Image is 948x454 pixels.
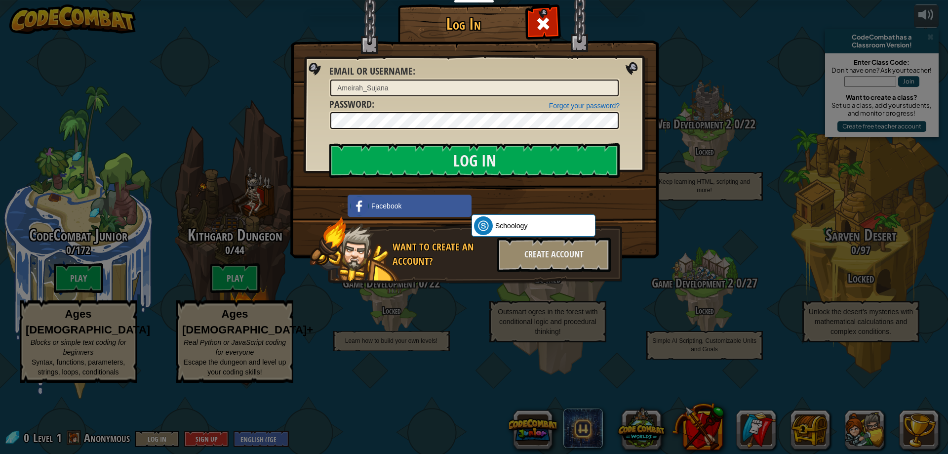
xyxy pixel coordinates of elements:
iframe: Sign in with Google Button [467,194,567,215]
span: Password [329,97,372,111]
input: Log In [329,143,620,178]
div: Create Account [497,238,611,272]
span: Email or Username [329,64,413,78]
label: : [329,64,415,79]
h1: Log In [400,15,526,33]
a: Forgot your password? [549,102,620,110]
img: facebook_small.png [350,197,369,215]
span: Schoology [495,221,527,231]
img: schoology.png [474,216,493,235]
label: : [329,97,374,112]
div: Want to create an account? [393,240,491,268]
span: Facebook [371,201,401,211]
